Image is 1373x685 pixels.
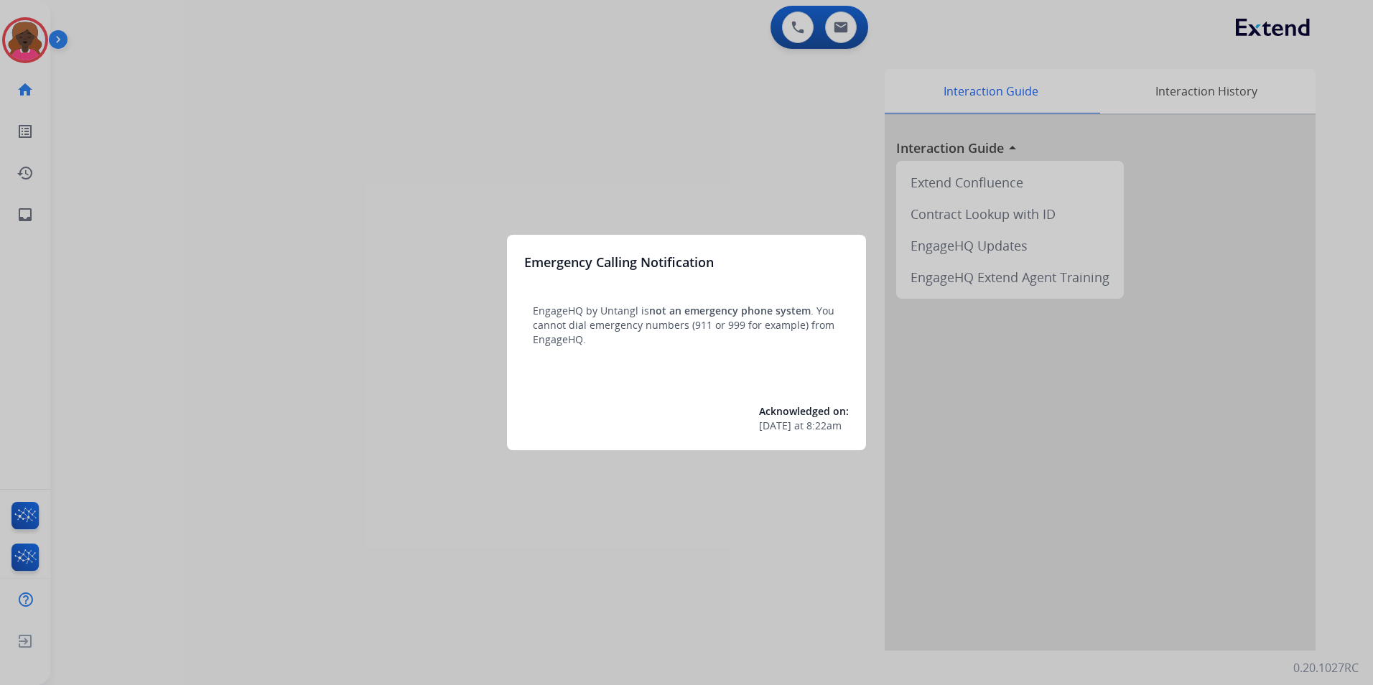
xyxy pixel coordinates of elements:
[533,304,840,347] p: EngageHQ by Untangl is . You cannot dial emergency numbers (911 or 999 for example) from EngageHQ.
[649,304,811,317] span: not an emergency phone system
[759,419,849,433] div: at
[1293,659,1359,676] p: 0.20.1027RC
[524,252,714,272] h3: Emergency Calling Notification
[759,419,791,433] span: [DATE]
[759,404,849,418] span: Acknowledged on:
[806,419,842,433] span: 8:22am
